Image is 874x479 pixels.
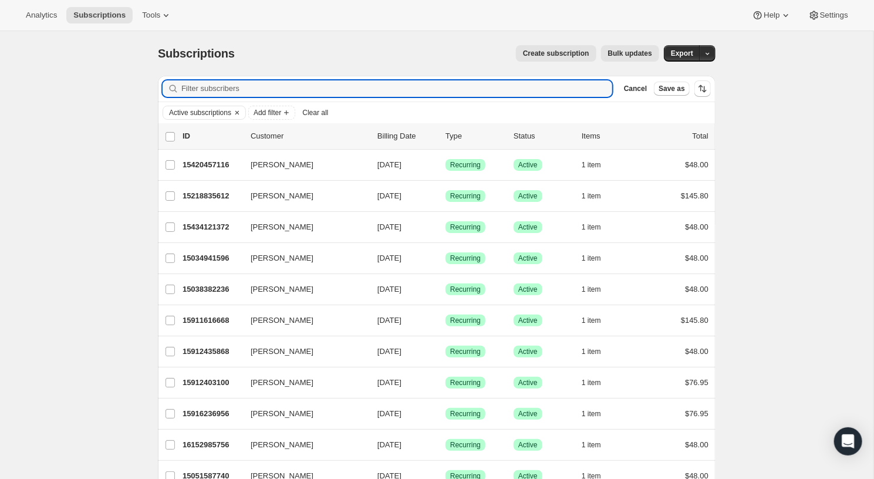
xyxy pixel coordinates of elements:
span: Active [518,409,538,419]
div: 15912435868[PERSON_NAME][DATE]SuccessRecurringSuccessActive1 item$48.00 [183,343,708,360]
button: Cancel [619,82,652,96]
span: Recurring [450,160,481,170]
button: [PERSON_NAME] [244,342,361,361]
button: 1 item [582,375,614,391]
p: 15034941596 [183,252,241,264]
span: [PERSON_NAME] [251,346,313,357]
p: 16152985756 [183,439,241,451]
span: $145.80 [681,316,708,325]
button: 1 item [582,406,614,422]
button: Create subscription [516,45,596,62]
span: Subscriptions [158,47,235,60]
span: Add filter [254,108,281,117]
p: 15420457116 [183,159,241,171]
p: Billing Date [377,130,436,142]
span: $48.00 [685,160,708,169]
span: Recurring [450,285,481,294]
span: 1 item [582,254,601,263]
p: 15911616668 [183,315,241,326]
span: Active [518,285,538,294]
span: $48.00 [685,285,708,294]
span: Save as [659,84,685,93]
span: [DATE] [377,285,401,294]
span: [DATE] [377,409,401,418]
button: 1 item [582,157,614,173]
span: Active subscriptions [169,108,231,117]
span: [PERSON_NAME] [251,221,313,233]
button: [PERSON_NAME] [244,249,361,268]
button: Clear all [298,106,333,120]
span: 1 item [582,440,601,450]
span: [PERSON_NAME] [251,159,313,171]
span: Active [518,222,538,232]
span: [DATE] [377,347,401,356]
span: [DATE] [377,316,401,325]
span: Clear all [302,108,328,117]
span: Subscriptions [73,11,126,20]
span: $48.00 [685,254,708,262]
button: 1 item [582,281,614,298]
span: [PERSON_NAME] [251,252,313,264]
span: [PERSON_NAME] [251,284,313,295]
span: 1 item [582,191,601,201]
input: Filter subscribers [181,80,612,97]
span: Recurring [450,378,481,387]
p: 15916236956 [183,408,241,420]
div: Open Intercom Messenger [834,427,862,456]
div: 15420457116[PERSON_NAME][DATE]SuccessRecurringSuccessActive1 item$48.00 [183,157,708,173]
span: [DATE] [377,191,401,200]
span: Recurring [450,254,481,263]
span: Settings [820,11,848,20]
button: Analytics [19,7,64,23]
span: Cancel [624,84,647,93]
p: Status [514,130,572,142]
span: [DATE] [377,440,401,449]
span: Recurring [450,347,481,356]
button: Settings [801,7,855,23]
span: $48.00 [685,222,708,231]
span: [DATE] [377,160,401,169]
button: Sort the results [694,80,711,97]
span: Recurring [450,409,481,419]
span: $145.80 [681,191,708,200]
span: Tools [142,11,160,20]
div: 15034941596[PERSON_NAME][DATE]SuccessRecurringSuccessActive1 item$48.00 [183,250,708,267]
p: 15218835612 [183,190,241,202]
div: Items [582,130,640,142]
button: Clear [231,106,243,119]
span: Create subscription [523,49,589,58]
span: [DATE] [377,222,401,231]
span: Analytics [26,11,57,20]
span: [PERSON_NAME] [251,377,313,389]
span: Recurring [450,191,481,201]
button: [PERSON_NAME] [244,280,361,299]
button: Active subscriptions [163,106,231,119]
span: 1 item [582,316,601,325]
button: Subscriptions [66,7,133,23]
span: [PERSON_NAME] [251,439,313,451]
span: 1 item [582,347,601,356]
span: Recurring [450,222,481,232]
span: $76.95 [685,378,708,387]
span: Active [518,378,538,387]
span: $76.95 [685,409,708,418]
span: [PERSON_NAME] [251,190,313,202]
button: [PERSON_NAME] [244,404,361,423]
span: 1 item [582,285,601,294]
span: Recurring [450,316,481,325]
span: Export [671,49,693,58]
div: 15038382236[PERSON_NAME][DATE]SuccessRecurringSuccessActive1 item$48.00 [183,281,708,298]
button: Add filter [248,106,295,120]
span: $48.00 [685,347,708,356]
button: Export [664,45,700,62]
p: ID [183,130,241,142]
p: Total [693,130,708,142]
button: [PERSON_NAME] [244,373,361,392]
button: 1 item [582,343,614,360]
button: 1 item [582,188,614,204]
span: 1 item [582,378,601,387]
p: 15912435868 [183,346,241,357]
button: 1 item [582,437,614,453]
div: 15916236956[PERSON_NAME][DATE]SuccessRecurringSuccessActive1 item$76.95 [183,406,708,422]
span: [PERSON_NAME] [251,315,313,326]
